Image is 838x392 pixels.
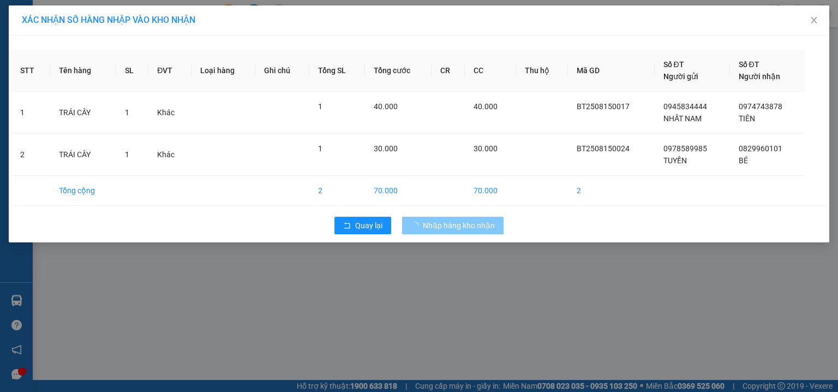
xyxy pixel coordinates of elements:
[663,156,687,165] span: TUYỀN
[125,108,129,117] span: 1
[11,50,50,92] th: STT
[50,134,116,176] td: TRÁI CÂY
[334,217,391,234] button: rollbackQuay lại
[116,50,148,92] th: SL
[577,144,630,153] span: BT2508150024
[9,9,120,35] div: VP [GEOGRAPHIC_DATA]
[516,50,568,92] th: Thu hộ
[191,50,255,92] th: Loại hàng
[365,176,432,206] td: 70.000
[739,114,755,123] span: TIÊN
[24,64,51,83] span: kp7
[11,134,50,176] td: 2
[374,102,398,111] span: 40.000
[148,134,191,176] td: Khác
[411,222,423,229] span: loading
[568,176,655,206] td: 2
[9,35,120,49] div: HẰNG
[50,50,116,92] th: Tên hàng
[739,156,748,165] span: BÉ
[423,219,495,231] span: Nhập hàng kho nhận
[128,10,154,22] span: Nhận:
[309,50,365,92] th: Tổng SL
[128,35,202,49] div: THÁI
[50,92,116,134] td: TRÁI CÂY
[663,102,707,111] span: 0945834444
[50,176,116,206] td: Tổng cộng
[663,72,698,81] span: Người gửi
[355,219,382,231] span: Quay lại
[318,144,322,153] span: 1
[568,50,655,92] th: Mã GD
[318,102,322,111] span: 1
[125,150,129,159] span: 1
[474,144,498,153] span: 30.000
[474,102,498,111] span: 40.000
[22,15,195,25] span: XÁC NHẬN SỐ HÀNG NHẬP VÀO KHO NHẬN
[663,114,702,123] span: NHẤT NAM
[11,92,50,134] td: 1
[402,217,504,234] button: Nhập hàng kho nhận
[663,144,707,153] span: 0978589985
[128,64,199,121] span: vòng xoay định hòa bd
[374,144,398,153] span: 30.000
[739,102,782,111] span: 0974743878
[128,9,202,35] div: VP Thủ Dầu Một
[465,50,516,92] th: CC
[255,50,309,92] th: Ghi chú
[577,102,630,111] span: BT2508150017
[365,50,432,92] th: Tổng cước
[465,176,516,206] td: 70.000
[739,144,782,153] span: 0829960101
[739,72,780,81] span: Người nhận
[739,60,759,69] span: Số ĐT
[663,60,684,69] span: Số ĐT
[148,92,191,134] td: Khác
[309,176,365,206] td: 2
[810,16,818,25] span: close
[148,50,191,92] th: ĐVT
[432,50,465,92] th: CR
[128,70,142,81] span: TC:
[9,10,26,22] span: Gửi:
[799,5,829,36] button: Close
[9,70,24,81] span: TC:
[343,222,351,230] span: rollback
